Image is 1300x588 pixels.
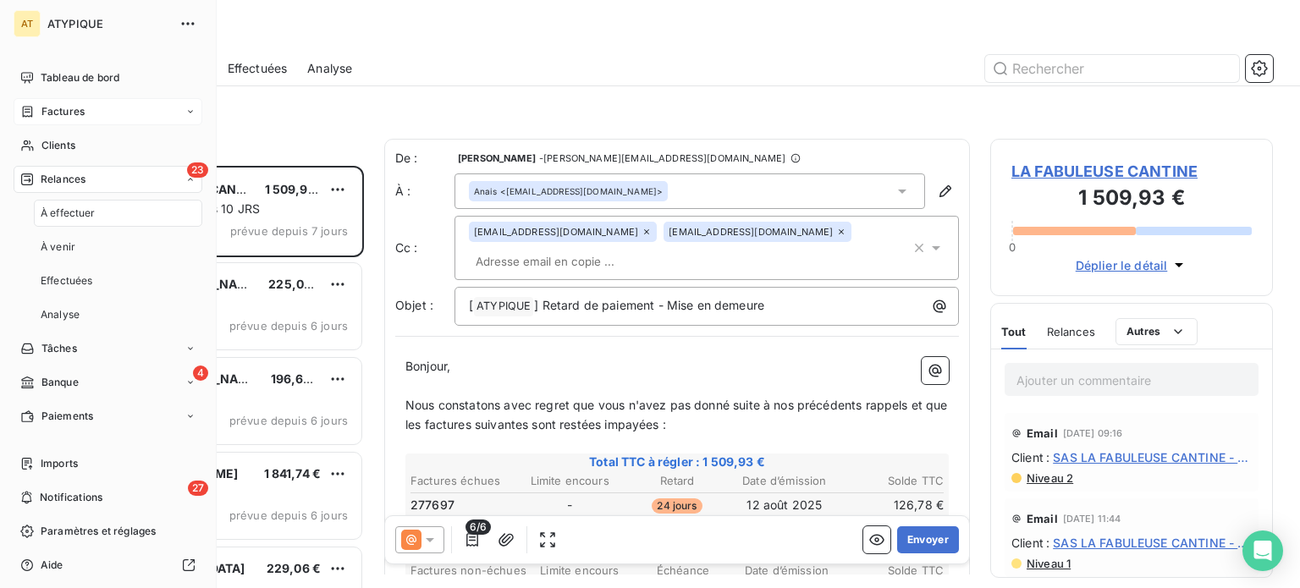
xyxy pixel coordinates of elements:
[229,319,348,332] span: prévue depuis 6 jours
[408,453,946,470] span: Total TTC à régler : 1 509,93 €
[1025,557,1071,570] span: Niveau 1
[1025,471,1073,485] span: Niveau 2
[41,341,77,356] span: Tâches
[41,104,85,119] span: Factures
[81,166,364,588] div: grid
[897,526,959,553] button: Envoyer
[410,497,454,514] span: 277697
[41,138,75,153] span: Clients
[1071,256,1193,275] button: Déplier le détail
[268,277,322,291] span: 225,04 €
[1115,318,1198,345] button: Autres
[1011,448,1049,466] span: Client :
[469,298,473,312] span: [
[41,558,63,573] span: Aide
[1076,256,1168,274] span: Déplier le détail
[652,498,702,514] span: 24 jours
[474,185,497,197] span: Anais
[229,508,348,522] span: prévue depuis 6 jours
[395,183,454,200] label: À :
[265,182,328,196] span: 1 509,93 €
[1001,325,1027,338] span: Tout
[41,456,78,471] span: Imports
[1027,426,1058,440] span: Email
[41,273,93,289] span: Effectuées
[1011,534,1049,552] span: Client :
[307,60,352,77] span: Analyse
[41,307,80,322] span: Analyse
[395,298,433,312] span: Objet :
[474,227,638,237] span: [EMAIL_ADDRESS][DOMAIN_NAME]
[410,472,515,490] th: Factures échues
[529,562,631,580] th: Limite encours
[230,224,348,238] span: prévue depuis 7 jours
[731,472,837,490] th: Date d’émission
[40,490,102,505] span: Notifications
[534,298,764,312] span: ] Retard de paiement - Mise en demeure
[41,409,93,424] span: Paiements
[1011,183,1252,217] h3: 1 509,93 €
[517,496,623,514] td: -
[395,239,454,256] label: Cc :
[271,371,322,386] span: 196,64 €
[458,153,536,163] span: [PERSON_NAME]
[1063,514,1121,524] span: [DATE] 11:44
[735,562,838,580] th: Date d’émission
[193,365,208,381] span: 4
[840,562,945,580] th: Solde TTC
[405,398,951,431] span: Nous constatons avec regret que vous n'avez pas donné suite à nos précédents rappels et que les f...
[187,162,208,178] span: 23
[839,472,945,490] th: Solde TTC
[14,10,41,37] div: AT
[410,562,527,580] th: Factures non-échues
[1047,325,1095,338] span: Relances
[625,472,730,490] th: Retard
[395,150,454,167] span: De :
[188,481,208,496] span: 27
[41,172,85,187] span: Relances
[41,206,96,221] span: À effectuer
[839,496,945,514] td: 126,78 €
[47,17,169,30] span: ATYPIQUE
[1063,428,1123,438] span: [DATE] 09:16
[632,562,734,580] th: Échéance
[264,466,322,481] span: 1 841,74 €
[465,519,491,535] span: 6/6
[1242,530,1283,571] div: Open Intercom Messenger
[731,496,837,514] td: 12 août 2025
[539,153,785,163] span: - [PERSON_NAME][EMAIL_ADDRESS][DOMAIN_NAME]
[1027,512,1058,525] span: Email
[474,297,533,316] span: ATYPIQUE
[267,561,321,575] span: 229,06 €
[669,227,833,237] span: [EMAIL_ADDRESS][DOMAIN_NAME]
[41,524,156,539] span: Paramètres et réglages
[474,185,663,197] div: <[EMAIL_ADDRESS][DOMAIN_NAME]>
[1011,160,1252,183] span: LA FABULEUSE CANTINE
[14,552,202,579] a: Aide
[41,70,119,85] span: Tableau de bord
[41,239,75,255] span: À venir
[1053,448,1252,466] span: SAS LA FABULEUSE CANTINE - C0324
[229,414,348,427] span: prévue depuis 6 jours
[228,60,288,77] span: Effectuées
[41,375,79,390] span: Banque
[405,359,450,373] span: Bonjour,
[1053,534,1252,552] span: SAS LA FABULEUSE CANTINE - C0324
[517,472,623,490] th: Limite encours
[1009,240,1016,254] span: 0
[985,55,1239,82] input: Rechercher
[469,249,664,274] input: Adresse email en copie ...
